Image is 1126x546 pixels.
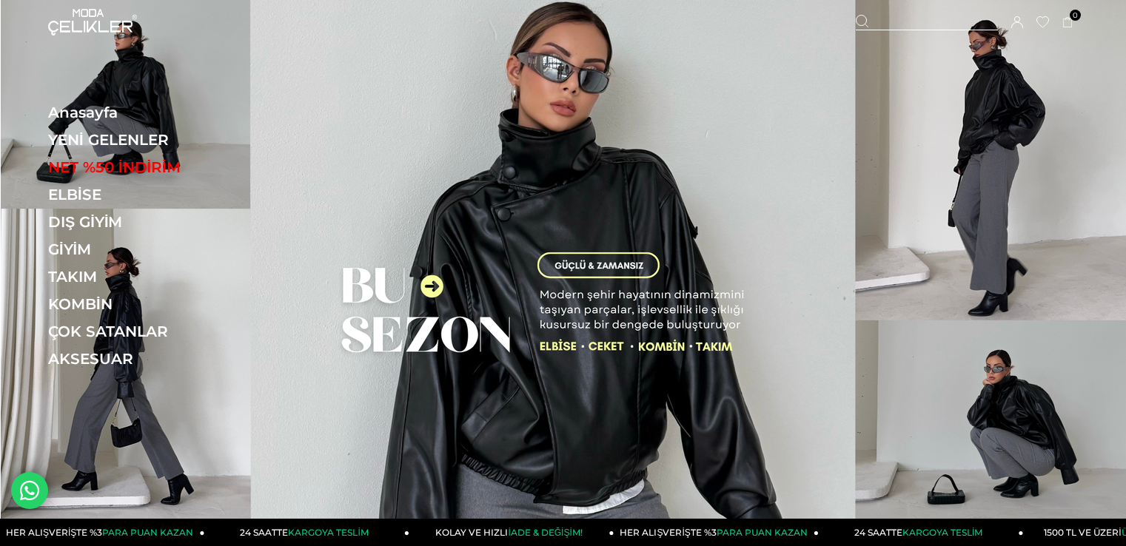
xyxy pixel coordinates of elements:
[48,158,252,176] a: NET %50 İNDİRİM
[409,519,614,546] a: KOLAY VE HIZLIİADE & DEĞİŞİM!
[48,186,252,203] a: ELBİSE
[48,9,137,36] img: logo
[48,350,252,368] a: AKSESUAR
[48,323,252,340] a: ÇOK SATANLAR
[1062,17,1073,28] a: 0
[48,213,252,231] a: DIŞ GİYİM
[902,527,982,538] span: KARGOYA TESLİM
[508,527,582,538] span: İADE & DEĞİŞİM!
[48,268,252,286] a: TAKIM
[1070,10,1081,21] span: 0
[205,519,410,546] a: 24 SAATTEKARGOYA TESLİM
[48,131,252,149] a: YENİ GELENLER
[48,104,252,121] a: Anasayfa
[614,519,820,546] a: HER ALIŞVERİŞTE %3PARA PUAN KAZAN
[102,527,193,538] span: PARA PUAN KAZAN
[717,527,808,538] span: PARA PUAN KAZAN
[288,527,368,538] span: KARGOYA TESLİM
[48,240,252,258] a: GİYİM
[48,295,252,313] a: KOMBİN
[819,519,1024,546] a: 24 SAATTEKARGOYA TESLİM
